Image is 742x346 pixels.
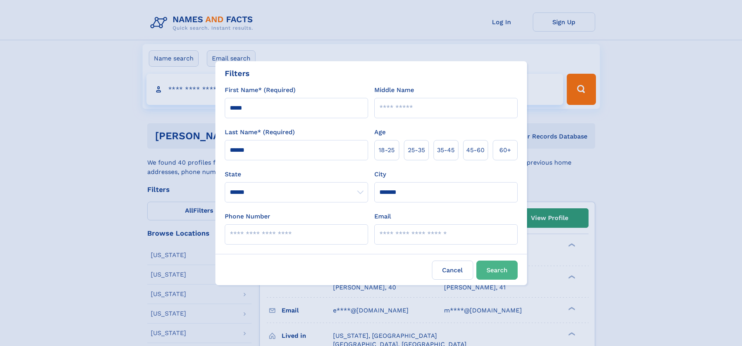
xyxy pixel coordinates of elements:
label: Phone Number [225,212,270,221]
label: Middle Name [374,85,414,95]
label: City [374,170,386,179]
label: Cancel [432,261,473,280]
label: State [225,170,368,179]
label: Email [374,212,391,221]
span: 35‑45 [437,145,455,155]
span: 60+ [499,145,511,155]
div: Filters [225,67,250,79]
label: Age [374,128,386,137]
span: 45‑60 [466,145,485,155]
label: Last Name* (Required) [225,128,295,137]
span: 25‑35 [408,145,425,155]
button: Search [476,261,518,280]
label: First Name* (Required) [225,85,296,95]
span: 18‑25 [379,145,395,155]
